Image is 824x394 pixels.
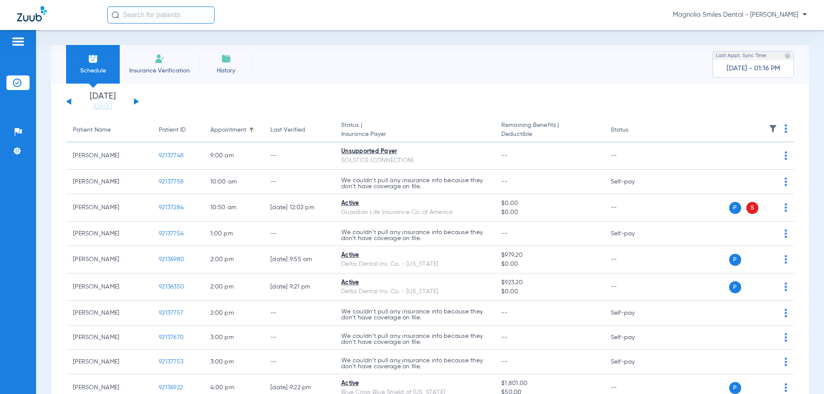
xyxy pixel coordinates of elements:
[341,208,488,217] div: Guardian Life Insurance Co. of America
[716,51,767,60] span: Last Appt. Sync Time:
[501,179,508,185] span: --
[341,147,488,156] div: Unsupported Payer
[264,222,334,246] td: --
[203,325,264,350] td: 3:00 PM
[66,194,152,222] td: [PERSON_NAME]
[765,309,774,317] img: x.svg
[341,260,488,269] div: Delta Dental Ins. Co. - [US_STATE]
[77,102,128,111] a: [DATE]
[765,255,774,264] img: x.svg
[604,274,662,301] td: --
[270,126,305,135] div: Last Verified
[785,255,787,264] img: group-dot-blue.svg
[270,126,327,135] div: Last Verified
[159,284,184,290] span: 92136350
[501,231,508,237] span: --
[264,301,334,325] td: --
[746,202,758,214] span: S
[785,283,787,291] img: group-dot-blue.svg
[769,124,777,133] img: filter.svg
[501,278,597,287] span: $923.20
[785,229,787,238] img: group-dot-blue.svg
[264,246,334,274] td: [DATE] 9:55 AM
[501,359,508,365] span: --
[107,6,215,24] input: Search for patients
[221,54,231,64] img: History
[66,274,152,301] td: [PERSON_NAME]
[765,203,774,212] img: x.svg
[501,153,508,159] span: --
[159,310,183,316] span: 92137757
[159,231,184,237] span: 92137754
[785,333,787,342] img: group-dot-blue.svg
[341,333,488,345] p: We couldn’t pull any insurance info because they don’t have coverage on file.
[604,170,662,194] td: Self-pay
[210,126,257,135] div: Appointment
[73,126,111,135] div: Patient Name
[501,208,597,217] span: $0.00
[154,54,165,64] img: Manual Insurance Verification
[785,358,787,366] img: group-dot-blue.svg
[264,170,334,194] td: --
[334,118,494,142] th: Status |
[341,379,488,388] div: Active
[785,53,791,59] img: last sync help info
[11,36,25,47] img: hamburger-icon
[203,194,264,222] td: 10:50 AM
[501,379,597,388] span: $1,801.00
[17,6,47,21] img: Zuub Logo
[341,358,488,370] p: We couldn’t pull any insurance info because they don’t have coverage on file.
[203,274,264,301] td: 2:00 PM
[159,334,184,340] span: 92137670
[159,153,184,159] span: 92137748
[604,246,662,274] td: --
[501,199,597,208] span: $0.00
[727,64,780,73] span: [DATE] - 01:16 PM
[341,130,488,139] span: Insurance Payer
[341,199,488,208] div: Active
[604,142,662,170] td: --
[159,179,184,185] span: 92137758
[341,229,488,241] p: We couldn’t pull any insurance info because they don’t have coverage on file.
[66,246,152,274] td: [PERSON_NAME]
[341,287,488,296] div: Delta Dental Ins. Co. - [US_STATE]
[341,278,488,287] div: Active
[494,118,603,142] th: Remaining Benefits |
[341,251,488,260] div: Active
[673,11,807,19] span: Magnolia Smiles Dental - [PERSON_NAME]
[785,151,787,160] img: group-dot-blue.svg
[604,301,662,325] td: Self-pay
[159,205,184,211] span: 92137284
[785,177,787,186] img: group-dot-blue.svg
[66,350,152,374] td: [PERSON_NAME]
[765,229,774,238] img: x.svg
[765,151,774,160] img: x.svg
[264,194,334,222] td: [DATE] 12:02 PM
[66,142,152,170] td: [PERSON_NAME]
[729,254,741,266] span: P
[210,126,246,135] div: Appointment
[501,334,508,340] span: --
[203,301,264,325] td: 2:00 PM
[785,309,787,317] img: group-dot-blue.svg
[66,222,152,246] td: [PERSON_NAME]
[264,142,334,170] td: --
[203,142,264,170] td: 9:00 AM
[501,287,597,296] span: $0.00
[112,11,119,19] img: Search Icon
[264,274,334,301] td: [DATE] 9:21 PM
[159,385,183,391] span: 92136922
[604,325,662,350] td: Self-pay
[765,333,774,342] img: x.svg
[341,177,488,189] p: We couldn’t pull any insurance info because they don’t have coverage on file.
[501,251,597,260] span: $979.20
[604,194,662,222] td: --
[159,359,183,365] span: 92137753
[765,177,774,186] img: x.svg
[159,126,197,135] div: Patient ID
[785,203,787,212] img: group-dot-blue.svg
[206,66,246,75] span: History
[88,54,98,64] img: Schedule
[729,382,741,394] span: P
[729,281,741,293] span: P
